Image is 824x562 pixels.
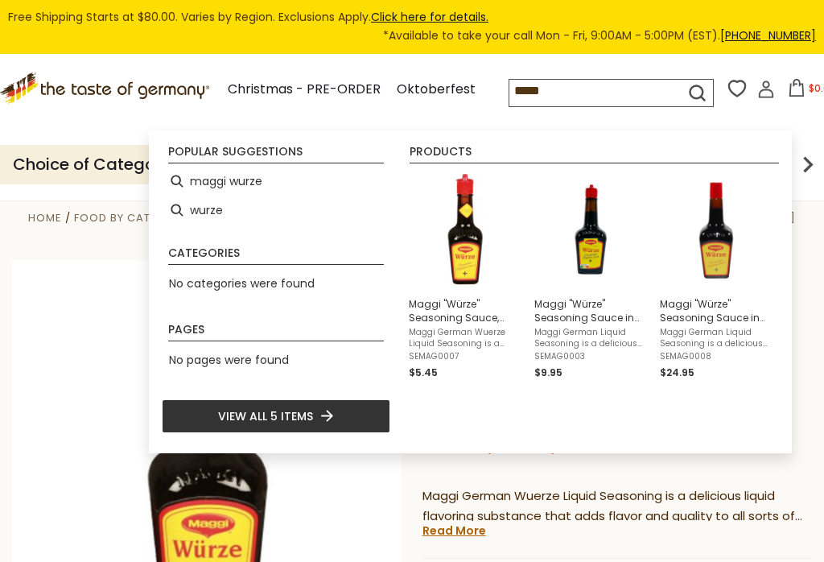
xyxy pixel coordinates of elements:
span: No categories were found [169,275,315,291]
a: Christmas - PRE-ORDER [228,79,381,101]
li: Maggi "Würze" Seasoning Sauce in Glass Bottle, 250g - made in Germany [528,167,653,387]
a: Maggi Liquid Seasoning in Glass BottleMaggi "Würze" Seasoning Sauce in glass bottle, 800 ml - mad... [660,173,772,381]
li: Popular suggestions [168,146,384,163]
a: [PHONE_NUMBER] [720,27,816,43]
span: Maggi German Wuerze Liquid Seasoning is a delicious liquid flavoring substance that adds flavor a... [409,327,521,349]
a: Home [28,210,62,225]
li: Categories [168,247,384,265]
li: maggi wurze [162,167,390,196]
span: SEMAG0008 [660,351,772,362]
span: ( ) [486,440,556,456]
span: $9.95 [534,366,562,379]
span: Maggi German Liquid Seasoning is a delicious liquid flavoring substance that adds flavor and qual... [660,327,772,349]
img: Maggi Liquid Seasoning in Glass Bottle [534,173,647,286]
li: Pages [168,324,384,341]
a: Read More [422,523,486,539]
span: View all 5 items [218,407,313,425]
li: Maggi "Würze" Seasoning Sauce in glass bottle, 800 ml - made in Germany. [653,167,779,387]
span: $24.95 [660,366,694,379]
span: Maggi "Würze" Seasoning Sauce in glass bottle, 800 ml - made in [GEOGRAPHIC_DATA]. [660,297,772,324]
span: SEMAG0007 [409,351,521,362]
a: Click here for details. [371,9,488,25]
img: Maggi Liquid Seasoning in Glass Bottle [660,173,772,286]
a: Oktoberfest [397,79,476,101]
a: Maggi Liquid Seasoning in Glass BottleMaggi "Würze" Seasoning Sauce in Glass Bottle, 250g - made ... [534,173,647,381]
span: No pages were found [169,352,289,368]
span: $5.45 [409,366,438,379]
li: Products [410,146,779,163]
span: Maggi German Liquid Seasoning is a delicious liquid flavoring substance that adds flavor and qual... [534,327,647,349]
span: SEMAG0003 [534,351,647,362]
img: next arrow [792,148,824,180]
li: wurze [162,196,390,225]
a: Maggi Wuerze Liquid Seasoning (imported from Germany)Maggi "Würze" Seasoning Sauce, 125g - made i... [409,173,521,381]
span: Maggi "Würze" Seasoning Sauce, 125g - made in [GEOGRAPHIC_DATA] [409,297,521,324]
span: Maggi "Würze" Seasoning Sauce in Glass Bottle, 250g - made in [GEOGRAPHIC_DATA] [534,297,647,324]
li: View all 5 items [162,399,390,433]
span: *Available to take your call Mon - Fri, 9:00AM - 5:00PM (EST). [383,27,816,45]
a: 2 Reviews [491,440,551,457]
p: Maggi German Wuerze Liquid Seasoning is a delicious liquid flavoring substance that adds flavor a... [422,486,812,527]
li: Maggi "Würze" Seasoning Sauce, 125g - made in Germany [402,167,528,387]
div: Instant Search Results [149,130,792,453]
div: Free Shipping Starts at $80.00. Varies by Region. Exclusions Apply. [8,8,816,46]
a: Food By Category [74,210,189,225]
img: Maggi Wuerze Liquid Seasoning (imported from Germany) [409,173,521,286]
